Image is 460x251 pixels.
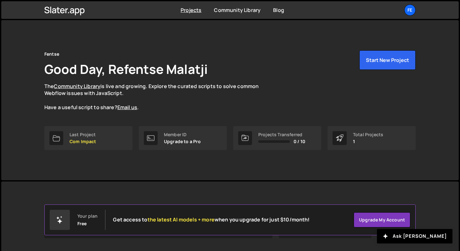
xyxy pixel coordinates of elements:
[353,139,383,144] p: 1
[70,132,96,137] div: Last Project
[404,4,416,16] a: Fe
[148,216,215,223] span: the latest AI models + more
[273,7,284,14] a: Blog
[44,83,271,111] p: The is live and growing. Explore the curated scripts to solve common Webflow issues with JavaScri...
[70,139,96,144] p: Com Impact
[44,60,208,78] h1: Good Day, Refentse Malatji
[353,132,383,137] div: Total Projects
[44,126,132,150] a: Last Project Com Impact
[54,83,100,90] a: Community Library
[294,139,305,144] span: 0 / 10
[354,212,410,227] a: Upgrade my account
[113,217,310,223] h2: Get access to when you upgrade for just $10/month!
[77,221,87,226] div: Free
[359,50,416,70] button: Start New Project
[214,7,261,14] a: Community Library
[164,132,201,137] div: Member ID
[181,7,201,14] a: Projects
[258,132,305,137] div: Projects Transferred
[164,139,201,144] p: Upgrade to a Pro
[77,214,98,219] div: Your plan
[44,50,59,58] div: Fentse
[117,104,137,111] a: Email us
[377,229,452,243] button: Ask [PERSON_NAME]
